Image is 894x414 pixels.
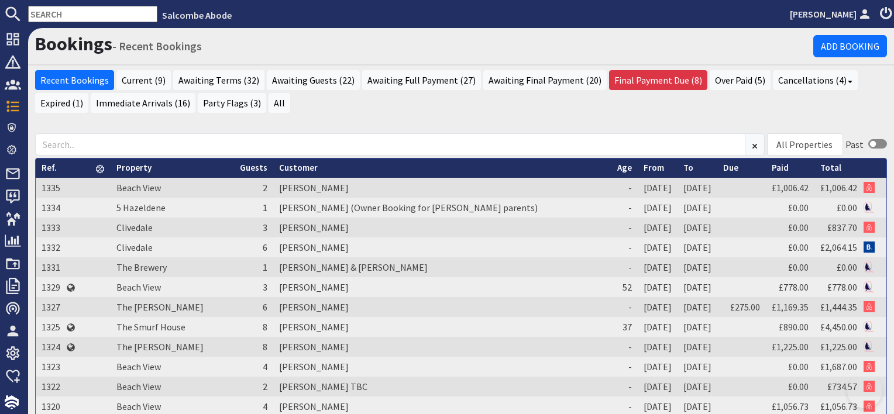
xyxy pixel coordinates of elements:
span: 2 [263,182,267,194]
img: Referer: Airbnb [864,182,875,193]
td: [DATE] [678,218,717,237]
a: From [644,162,664,173]
td: [DATE] [678,377,717,396]
a: £778.00 [779,281,809,293]
a: £1,006.42 [772,182,809,194]
td: 1325 [36,317,66,337]
a: Current (9) [116,70,171,90]
a: £0.00 [788,361,809,372]
th: Due [717,158,766,178]
a: To [683,162,693,173]
td: [DATE] [638,297,678,317]
a: Awaiting Terms (32) [173,70,264,90]
a: £0.00 [788,261,809,273]
a: Beach View [116,281,161,293]
a: £0.00 [788,241,809,253]
a: £4,450.00 [820,321,857,333]
a: £1,056.73 [772,401,809,412]
td: 1329 [36,277,66,297]
td: [PERSON_NAME] [273,237,611,257]
span: 8 [263,321,267,333]
iframe: Toggle Customer Support [847,373,882,408]
img: Referer: Salcombe Abode [864,321,875,332]
a: £275.00 [730,301,760,313]
a: Immediate Arrivals (16) [91,93,195,113]
td: 1327 [36,297,66,317]
a: Beach View [116,381,161,392]
a: Awaiting Guests (22) [267,70,360,90]
td: - [611,237,638,257]
a: £1,056.73 [820,401,857,412]
a: Paid [772,162,789,173]
img: Referer: Airbnb [864,301,875,312]
a: Customer [279,162,318,173]
img: Referer: Salcombe Abode [864,261,875,272]
a: £1,225.00 [820,341,857,353]
a: Guests [240,162,267,173]
a: £0.00 [788,202,809,213]
a: £837.70 [827,222,857,233]
td: 1331 [36,257,66,277]
div: Combobox [767,133,843,156]
a: £0.00 [837,261,857,273]
td: [PERSON_NAME] [273,357,611,377]
a: Total [820,162,841,173]
a: Beach View [116,182,161,194]
td: [DATE] [638,277,678,297]
td: [DATE] [638,198,678,218]
td: - [611,377,638,396]
span: 2 [263,381,267,392]
td: [DATE] [638,317,678,337]
a: Party Flags (3) [198,93,266,113]
a: The Smurf House [116,321,185,333]
td: [DATE] [638,218,678,237]
a: Expired (1) [35,93,88,113]
td: [DATE] [678,357,717,377]
td: [PERSON_NAME] [273,337,611,357]
td: 1324 [36,337,66,357]
td: - [611,257,638,277]
a: Cancellations (4) [773,70,858,90]
td: [DATE] [638,337,678,357]
td: [PERSON_NAME] [273,178,611,198]
td: 52 [611,277,638,297]
td: 1334 [36,198,66,218]
td: [DATE] [678,277,717,297]
a: All [269,93,290,113]
a: Awaiting Full Payment (27) [362,70,481,90]
td: - [611,178,638,198]
td: - [611,218,638,237]
a: Age [617,162,632,173]
td: 1322 [36,377,66,396]
span: 1 [263,261,267,273]
td: [DATE] [678,257,717,277]
td: [DATE] [678,297,717,317]
td: [DATE] [638,237,678,257]
td: 37 [611,317,638,337]
span: 3 [263,222,267,233]
a: The [PERSON_NAME] [116,341,204,353]
td: [PERSON_NAME] [273,317,611,337]
a: Property [116,162,152,173]
a: 5 Hazeldene [116,202,166,213]
a: £1,444.35 [820,301,857,313]
td: [DATE] [678,178,717,198]
td: - [611,198,638,218]
td: 1323 [36,357,66,377]
td: [DATE] [638,377,678,396]
a: £734.57 [827,381,857,392]
td: [PERSON_NAME] (Owner Booking for [PERSON_NAME] parents) [273,198,611,218]
td: [DATE] [678,198,717,218]
span: 6 [263,301,267,313]
td: [DATE] [638,178,678,198]
td: 1335 [36,178,66,198]
a: Beach View [116,401,161,412]
a: £0.00 [788,381,809,392]
td: [DATE] [678,337,717,357]
a: £0.00 [788,222,809,233]
td: [PERSON_NAME] [273,277,611,297]
a: £1,225.00 [772,341,809,353]
td: - [611,297,638,317]
img: staytech_i_w-64f4e8e9ee0a9c174fd5317b4b171b261742d2d393467e5bdba4413f4f884c10.svg [5,395,19,409]
td: [PERSON_NAME] & [PERSON_NAME] [273,257,611,277]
